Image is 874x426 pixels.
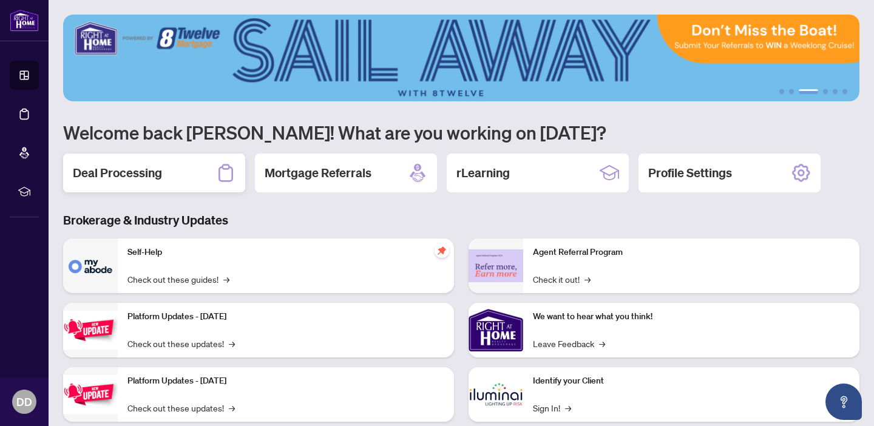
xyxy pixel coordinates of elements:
h2: Deal Processing [73,164,162,181]
h2: Profile Settings [648,164,732,181]
img: We want to hear what you think! [469,303,523,357]
p: Platform Updates - [DATE] [127,310,444,323]
span: pushpin [435,243,449,258]
a: Check out these updates!→ [127,337,235,350]
p: Identify your Client [533,374,850,388]
button: 2 [789,89,794,94]
button: 1 [779,89,784,94]
h1: Welcome back [PERSON_NAME]! What are you working on [DATE]? [63,121,859,144]
a: Check out these updates!→ [127,401,235,414]
span: DD [16,393,32,410]
a: Check out these guides!→ [127,272,229,286]
a: Check it out!→ [533,272,591,286]
p: Platform Updates - [DATE] [127,374,444,388]
a: Sign In!→ [533,401,571,414]
img: Identify your Client [469,367,523,422]
span: → [584,272,591,286]
a: Leave Feedback→ [533,337,605,350]
button: 6 [842,89,847,94]
img: Platform Updates - July 8, 2025 [63,375,118,413]
button: 3 [799,89,818,94]
h2: Mortgage Referrals [265,164,371,181]
span: → [223,272,229,286]
img: Slide 2 [63,15,859,101]
p: Agent Referral Program [533,246,850,259]
h3: Brokerage & Industry Updates [63,212,859,229]
h2: rLearning [456,164,510,181]
span: → [229,401,235,414]
img: Platform Updates - July 21, 2025 [63,311,118,349]
button: 5 [833,89,838,94]
span: → [229,337,235,350]
span: → [599,337,605,350]
p: Self-Help [127,246,444,259]
img: Self-Help [63,238,118,293]
span: → [565,401,571,414]
button: 4 [823,89,828,94]
img: logo [10,9,39,32]
button: Open asap [825,384,862,420]
p: We want to hear what you think! [533,310,850,323]
img: Agent Referral Program [469,249,523,283]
